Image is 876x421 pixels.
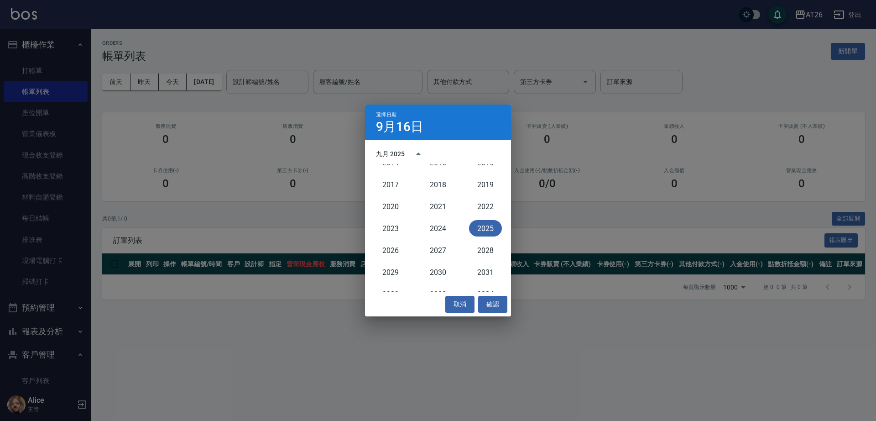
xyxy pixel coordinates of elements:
button: 2020 [374,198,407,215]
h4: 9月16日 [376,121,423,132]
button: 2032 [374,286,407,302]
button: 2034 [469,286,502,302]
button: 2028 [469,242,502,258]
button: 確認 [478,296,507,313]
button: 2025 [469,220,502,237]
button: 2018 [422,176,454,193]
div: 九月 2025 [376,149,405,159]
button: 2026 [374,242,407,258]
button: 2027 [422,242,454,258]
button: 2033 [422,286,454,302]
button: 2017 [374,176,407,193]
button: 2021 [422,198,454,215]
button: 2023 [374,220,407,237]
button: 2029 [374,264,407,280]
button: 2031 [469,264,502,280]
button: 2019 [469,176,502,193]
button: year view is open, switch to calendar view [407,143,429,165]
button: 取消 [445,296,474,313]
button: 2030 [422,264,454,280]
span: 選擇日期 [376,112,396,118]
button: 2024 [422,220,454,237]
button: 2022 [469,198,502,215]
